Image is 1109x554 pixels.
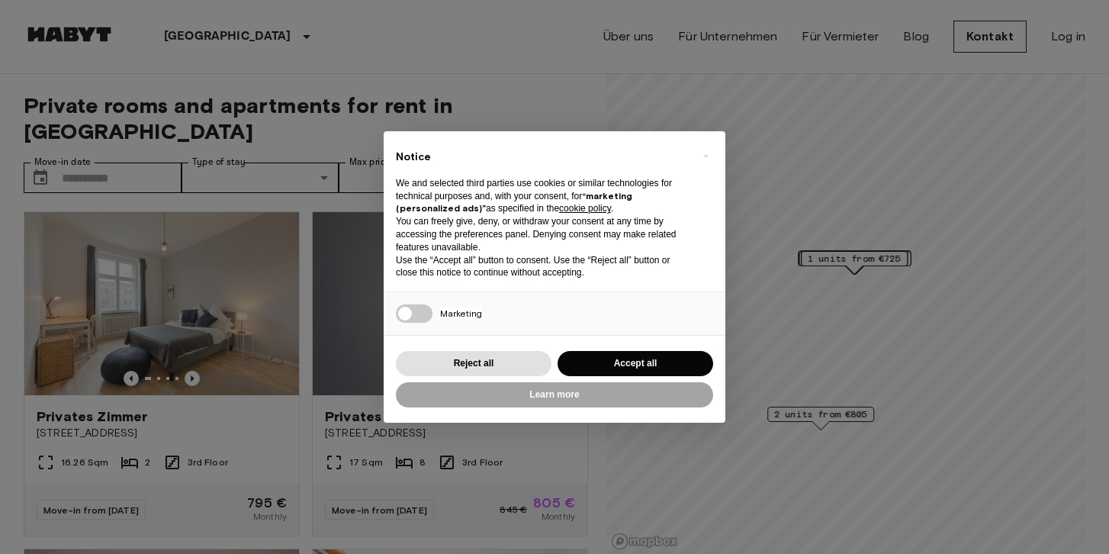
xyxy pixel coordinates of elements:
[396,351,551,376] button: Reject all
[440,308,482,319] span: Marketing
[396,177,689,215] p: We and selected third parties use cookies or similar technologies for technical purposes and, wit...
[396,215,689,253] p: You can freely give, deny, or withdraw your consent at any time by accessing the preferences pane...
[693,143,718,168] button: Close this notice
[396,150,689,165] h2: Notice
[703,147,709,165] span: ×
[558,351,713,376] button: Accept all
[559,203,611,214] a: cookie policy
[396,254,689,280] p: Use the “Accept all” button to consent. Use the “Reject all” button or close this notice to conti...
[396,382,713,407] button: Learn more
[396,190,632,214] strong: “marketing (personalized ads)”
